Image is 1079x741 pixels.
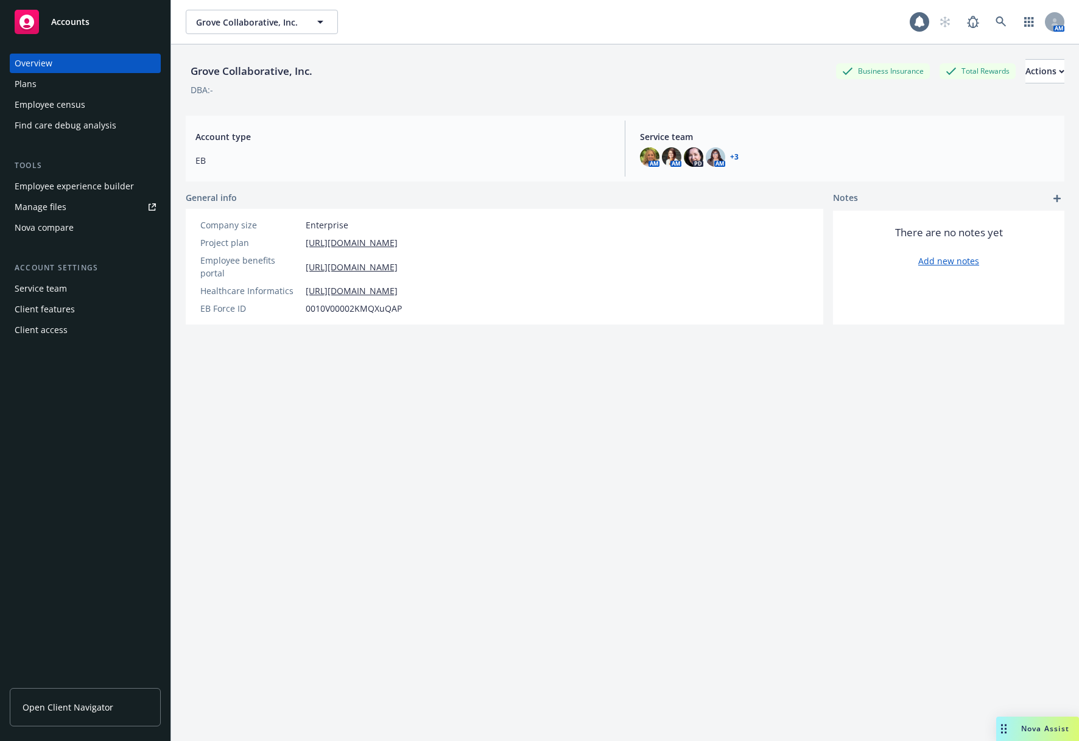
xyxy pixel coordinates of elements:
[961,10,985,34] a: Report a Bug
[200,219,301,231] div: Company size
[1021,723,1069,734] span: Nova Assist
[306,302,402,315] span: 0010V00002KMQXuQAP
[15,177,134,196] div: Employee experience builder
[10,54,161,73] a: Overview
[940,63,1016,79] div: Total Rewards
[10,5,161,39] a: Accounts
[1017,10,1041,34] a: Switch app
[10,197,161,217] a: Manage files
[640,147,659,167] img: photo
[10,177,161,196] a: Employee experience builder
[195,130,610,143] span: Account type
[833,191,858,206] span: Notes
[306,219,348,231] span: Enterprise
[196,16,301,29] span: Grove Collaborative, Inc.
[15,300,75,319] div: Client features
[15,116,116,135] div: Find care debug analysis
[662,147,681,167] img: photo
[15,197,66,217] div: Manage files
[186,191,237,204] span: General info
[1050,191,1064,206] a: add
[15,218,74,237] div: Nova compare
[51,17,90,27] span: Accounts
[195,154,610,167] span: EB
[186,10,338,34] button: Grove Collaborative, Inc.
[15,74,37,94] div: Plans
[918,255,979,267] a: Add new notes
[996,717,1011,741] div: Drag to move
[730,153,739,161] a: +3
[15,95,85,114] div: Employee census
[10,320,161,340] a: Client access
[10,279,161,298] a: Service team
[640,130,1055,143] span: Service team
[15,279,67,298] div: Service team
[10,95,161,114] a: Employee census
[186,63,317,79] div: Grove Collaborative, Inc.
[10,74,161,94] a: Plans
[10,218,161,237] a: Nova compare
[989,10,1013,34] a: Search
[200,284,301,297] div: Healthcare Informatics
[10,160,161,172] div: Tools
[191,83,213,96] div: DBA: -
[836,63,930,79] div: Business Insurance
[23,701,113,714] span: Open Client Navigator
[933,10,957,34] a: Start snowing
[996,717,1079,741] button: Nova Assist
[200,302,301,315] div: EB Force ID
[200,254,301,279] div: Employee benefits portal
[1025,59,1064,83] button: Actions
[1025,60,1064,83] div: Actions
[10,116,161,135] a: Find care debug analysis
[306,261,398,273] a: [URL][DOMAIN_NAME]
[306,236,398,249] a: [URL][DOMAIN_NAME]
[10,300,161,319] a: Client features
[706,147,725,167] img: photo
[15,320,68,340] div: Client access
[895,225,1003,240] span: There are no notes yet
[306,284,398,297] a: [URL][DOMAIN_NAME]
[684,147,703,167] img: photo
[200,236,301,249] div: Project plan
[15,54,52,73] div: Overview
[10,262,161,274] div: Account settings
